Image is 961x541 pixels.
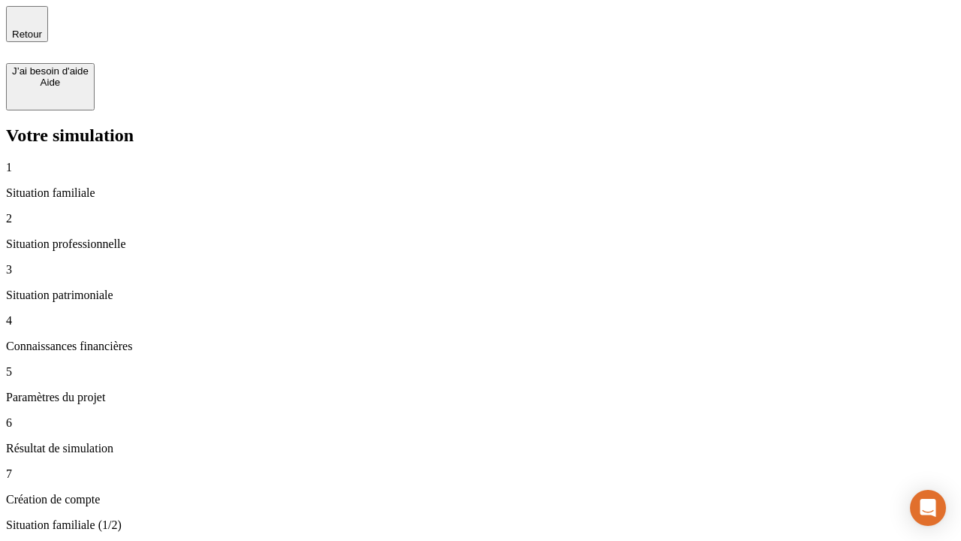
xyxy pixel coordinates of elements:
[12,29,42,40] span: Retour
[6,263,955,277] p: 3
[6,63,95,110] button: J’ai besoin d'aideAide
[6,125,955,146] h2: Votre simulation
[6,161,955,174] p: 1
[12,77,89,88] div: Aide
[6,340,955,353] p: Connaissances financières
[6,212,955,225] p: 2
[6,518,955,532] p: Situation familiale (1/2)
[910,490,946,526] div: Open Intercom Messenger
[6,237,955,251] p: Situation professionnelle
[6,289,955,302] p: Situation patrimoniale
[6,442,955,455] p: Résultat de simulation
[6,314,955,328] p: 4
[6,493,955,506] p: Création de compte
[6,365,955,379] p: 5
[6,186,955,200] p: Situation familiale
[6,416,955,430] p: 6
[6,391,955,404] p: Paramètres du projet
[6,467,955,481] p: 7
[6,6,48,42] button: Retour
[12,65,89,77] div: J’ai besoin d'aide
